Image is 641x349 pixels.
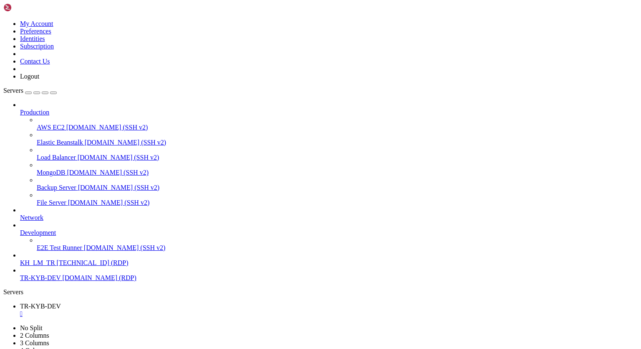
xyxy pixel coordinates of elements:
li: File Server [DOMAIN_NAME] (SSH v2) [37,191,638,206]
a: AWS EC2 [DOMAIN_NAME] (SSH v2) [37,124,638,131]
img: Shellngn [3,3,51,12]
a: Production [20,109,638,116]
li: MongoDB [DOMAIN_NAME] (SSH v2) [37,161,638,176]
a: My Account [20,20,53,27]
li: Elastic Beanstalk [DOMAIN_NAME] (SSH v2) [37,131,638,146]
span: Development [20,229,56,236]
span: [DOMAIN_NAME] (SSH v2) [68,199,150,206]
span: TR-KYB-DEV [20,303,61,310]
span: [DOMAIN_NAME] (SSH v2) [78,154,159,161]
span: E2E Test Runner [37,244,82,251]
span: [DOMAIN_NAME] (RDP) [62,274,136,281]
span: Servers [3,87,23,94]
a: Identities [20,35,45,42]
li: AWS EC2 [DOMAIN_NAME] (SSH v2) [37,116,638,131]
a: Subscription [20,43,54,50]
li: Load Balancer [DOMAIN_NAME] (SSH v2) [37,146,638,161]
a: No Split [20,324,43,331]
a: 2 Columns [20,332,49,339]
a: Backup Server [DOMAIN_NAME] (SSH v2) [37,184,638,191]
span: Backup Server [37,184,76,191]
span: MongoDB [37,169,65,176]
a: Logout [20,73,39,80]
div: Servers [3,288,638,296]
span: [DOMAIN_NAME] (SSH v2) [85,139,167,146]
li: Network [20,206,638,222]
span: Load Balancer [37,154,76,161]
li: E2E Test Runner [DOMAIN_NAME] (SSH v2) [37,237,638,252]
a: KH_LM_TR [TECHNICAL_ID] (RDP) [20,259,638,267]
a: Load Balancer [DOMAIN_NAME] (SSH v2) [37,154,638,161]
a:  [20,310,638,318]
li: KH_LM_TR [TECHNICAL_ID] (RDP) [20,252,638,267]
span: [TECHNICAL_ID] (RDP) [57,259,129,266]
li: Production [20,101,638,206]
a: MongoDB [DOMAIN_NAME] (SSH v2) [37,169,638,176]
span: AWS EC2 [37,124,65,131]
a: E2E Test Runner [DOMAIN_NAME] (SSH v2) [37,244,638,252]
a: Servers [3,87,57,94]
span: Network [20,214,43,221]
span: TR-KYB-DEV [20,274,61,281]
a: 3 Columns [20,339,49,346]
li: TR-KYB-DEV [DOMAIN_NAME] (RDP) [20,267,638,282]
a: File Server [DOMAIN_NAME] (SSH v2) [37,199,638,206]
a: Development [20,229,638,237]
span: Elastic Beanstalk [37,139,83,146]
a: Network [20,214,638,222]
span: KH_LM_TR [20,259,55,266]
span: [DOMAIN_NAME] (SSH v2) [67,169,149,176]
a: Preferences [20,28,51,35]
span: File Server [37,199,66,206]
a: TR-KYB-DEV [DOMAIN_NAME] (RDP) [20,274,638,282]
span: Production [20,109,49,116]
li: Backup Server [DOMAIN_NAME] (SSH v2) [37,176,638,191]
a: Elastic Beanstalk [DOMAIN_NAME] (SSH v2) [37,139,638,146]
span: [DOMAIN_NAME] (SSH v2) [66,124,148,131]
a: Contact Us [20,58,50,65]
span: [DOMAIN_NAME] (SSH v2) [84,244,166,251]
a: TR-KYB-DEV [20,303,638,318]
li: Development [20,222,638,252]
span: [DOMAIN_NAME] (SSH v2) [78,184,160,191]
